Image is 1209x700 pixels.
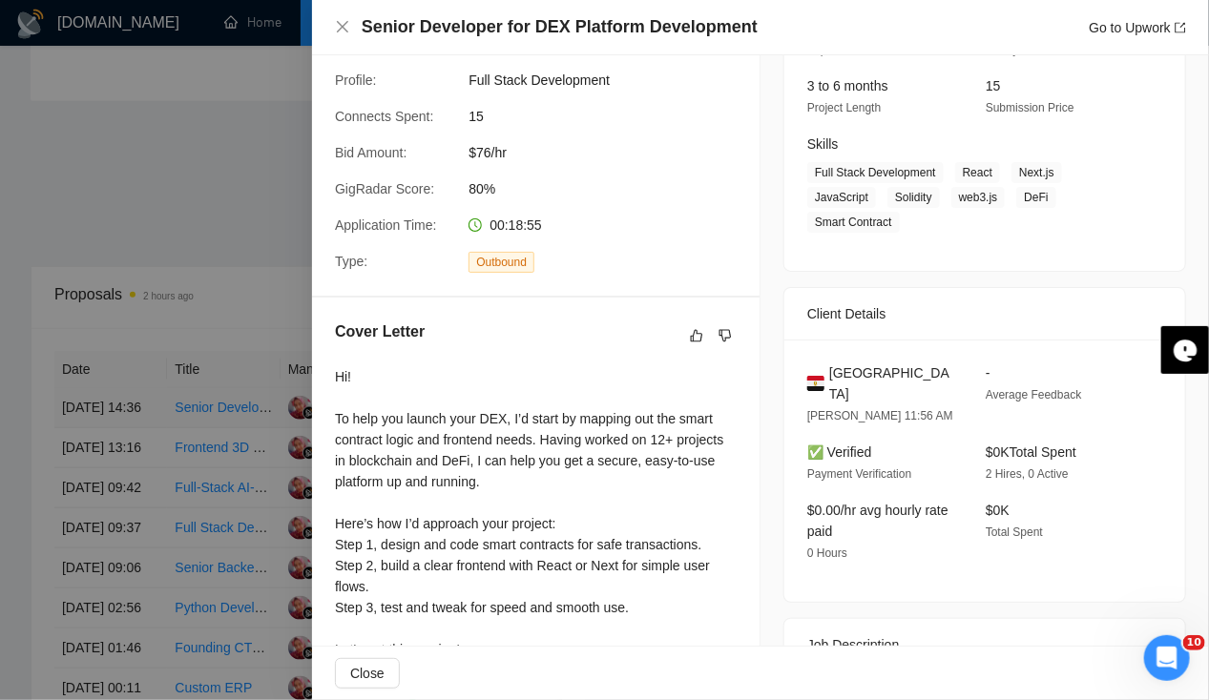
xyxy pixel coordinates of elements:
h4: Senior Developer for DEX Platform Development [362,15,758,39]
span: 0 Hours [807,546,847,560]
span: Close [350,663,385,684]
span: 00:18:55 [490,217,542,233]
span: dislike [719,328,732,343]
iframe: Intercom live chat [1144,635,1190,681]
img: 🇪🇬 [807,373,824,394]
span: Payment Verification [807,467,911,481]
span: 80% [469,178,755,199]
span: - [986,365,990,381]
span: Next.js [1011,162,1062,183]
span: DeFi [1016,187,1055,208]
button: like [685,324,708,347]
span: [GEOGRAPHIC_DATA] [829,362,955,404]
span: [PERSON_NAME] 11:56 AM [807,409,953,422]
span: 2 Hires, 0 Active [986,467,1069,481]
span: Outbound [469,252,534,273]
span: Solidity [887,187,940,208]
button: dislike [714,324,737,347]
span: $0K Total Spent [986,444,1076,460]
div: Job Description [807,619,1162,670]
span: Project Length [807,101,881,114]
span: Application Time: [335,217,437,233]
span: Submission Price [986,101,1074,114]
h5: Cover Letter [335,320,425,343]
div: Client Details [807,288,1162,340]
span: Connects Spent: [335,109,434,124]
span: 15 [469,106,755,127]
span: ✅ Verified [807,444,872,460]
span: 10 [1183,635,1205,650]
span: Full Stack Development [807,162,944,183]
span: Smart Contract [807,212,900,233]
span: Type: [335,254,367,269]
span: clock-circle [469,218,482,232]
span: JavaScript [807,187,876,208]
span: Profile: [335,72,377,88]
span: GigRadar Score: [335,181,434,196]
span: Skills [807,136,839,152]
span: $76/hr [469,142,755,163]
span: Full Stack Development [469,70,755,91]
button: Close [335,658,400,689]
span: Total Spent [986,525,1043,539]
span: $0K [986,503,1010,518]
span: web3.js [951,187,1006,208]
button: Close [335,19,350,35]
span: React [955,162,1000,183]
span: like [690,328,703,343]
span: 3 to 6 months [807,78,888,93]
a: Go to Upworkexport [1089,20,1186,35]
span: 15 [986,78,1001,93]
span: Bid Amount: [335,145,407,160]
span: export [1175,22,1186,33]
span: close [335,19,350,34]
span: $0.00/hr avg hourly rate paid [807,503,948,539]
span: Average Feedback [986,388,1082,401]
